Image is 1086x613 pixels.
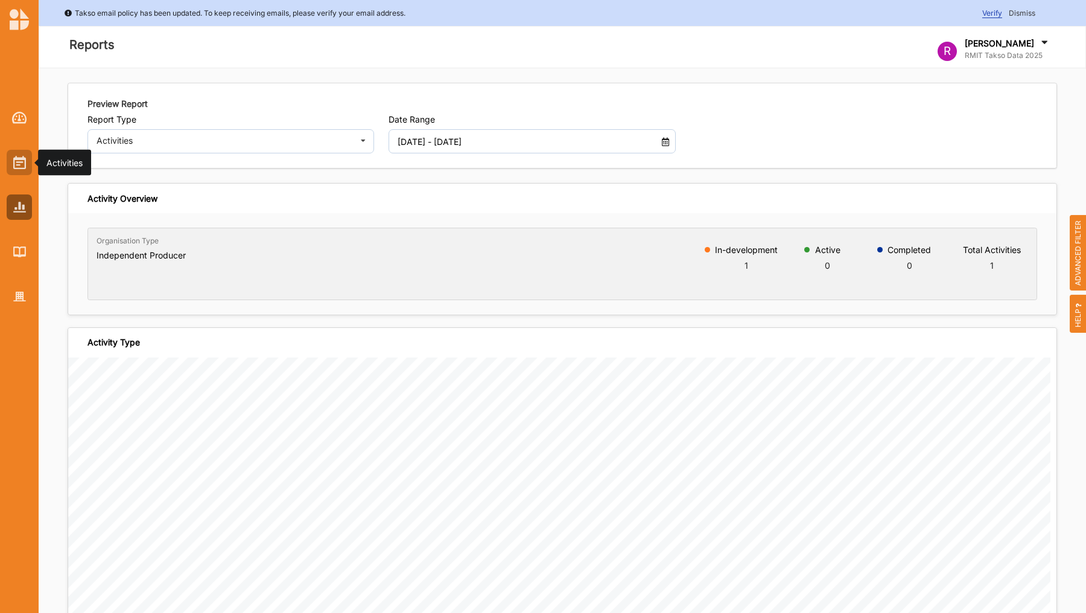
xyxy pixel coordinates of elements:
a: Reports [7,194,32,220]
a: Organisation [7,284,32,309]
div: 1 [963,259,1021,272]
label: Report Type [87,114,374,125]
img: Activities [13,156,26,169]
label: [PERSON_NAME] [965,38,1034,49]
div: 1 [715,259,778,272]
label: Reports [69,35,115,55]
img: Library [13,246,26,257]
div: Takso email policy has been updated. To keep receiving emails, please verify your email address. [64,7,405,19]
label: Total Activities [963,245,1021,255]
label: Active [815,245,840,255]
label: RMIT Takso Data 2025 [965,51,1050,60]
label: Preview Report [87,98,148,110]
div: 0 [815,259,840,272]
a: Activities [7,150,32,175]
div: R [938,42,957,61]
span: Dismiss [1009,8,1035,18]
img: Organisation [13,292,26,302]
h6: Independent Producer [97,250,186,261]
img: Dashboard [12,112,27,124]
label: In-development [715,245,778,255]
label: Completed [888,245,931,255]
span: Verify [982,8,1002,18]
div: Activity Overview [87,193,157,204]
img: logo [10,8,29,30]
label: Organisation Type [97,236,159,246]
label: Date Range [389,114,675,125]
input: DD MM YYYY - DD MM YYYY [392,129,650,153]
a: Dashboard [7,105,32,130]
div: Activities [46,156,83,168]
div: Activities [97,136,351,145]
div: Activity Type [87,337,140,348]
div: 0 [888,259,931,272]
img: Reports [13,202,26,212]
a: Library [7,239,32,265]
